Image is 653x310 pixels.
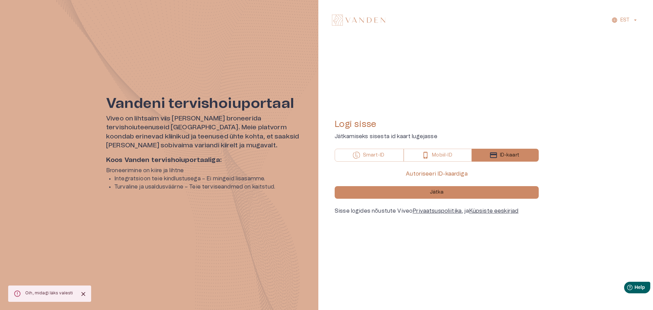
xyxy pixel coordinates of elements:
p: ID-kaart [500,152,519,159]
iframe: Help widget launcher [600,279,653,298]
p: Jätkamiseks sisesta id kaart lugejasse [335,132,539,141]
img: Vanden logo [332,15,385,26]
button: Close [78,289,88,299]
a: Privaatsuspoliitika [413,208,462,214]
div: Sisse logides nõustute Viveo , ja [335,207,539,215]
p: Autoriseeri ID-kaardiga [406,170,467,178]
p: EST [620,17,630,24]
button: Smart-ID [335,149,404,162]
p: Mobiil-ID [432,152,452,159]
p: Jätka [430,189,444,196]
button: Jätka [335,186,539,199]
h4: Logi sisse [335,119,539,130]
button: ID-kaart [472,149,539,162]
button: Mobiil-ID [404,149,471,162]
button: EST [610,15,639,25]
p: Smart-ID [363,152,384,159]
a: Küpsiste eeskirjad [469,208,519,214]
div: Oih, midagi läks valesti [25,288,73,300]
